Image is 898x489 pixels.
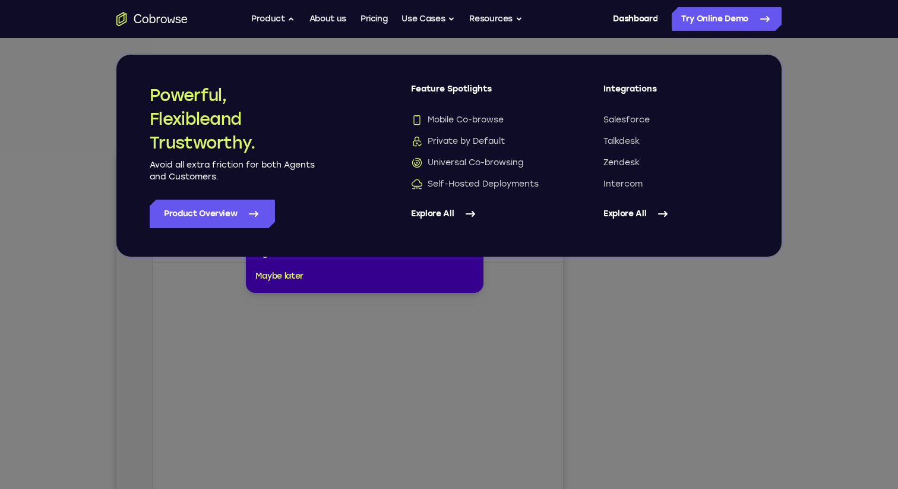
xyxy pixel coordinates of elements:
[205,358,277,381] button: 6-digit code
[150,83,316,154] h2: Powerful, Flexible and Trustworthy.
[672,7,782,31] a: Try Online Demo
[603,135,748,147] a: Talkdesk
[74,72,128,84] div: Trial Website
[150,200,275,228] a: Product Overview
[150,159,316,183] p: Avoid all extra friction for both Agents and Customers.
[86,89,214,98] span: web@example.com
[46,7,110,26] h1: Connect
[411,178,539,190] span: Self-Hosted Deployments
[411,200,556,228] a: Explore All
[613,7,657,31] a: Dashboard
[74,89,214,98] div: Email
[7,34,29,56] a: Sessions
[603,83,748,105] span: Integrations
[116,12,188,26] a: Go to the home page
[132,73,163,83] div: Online
[411,114,423,126] img: Mobile Co-browse
[603,157,748,169] a: Zendesk
[411,114,504,126] span: Mobile Co-browse
[251,7,295,31] button: Product
[411,178,423,190] img: Self-Hosted Deployments
[309,7,346,31] a: About us
[603,178,643,190] span: Intercom
[603,178,748,190] a: Intercom
[7,7,29,29] a: Connect
[221,89,294,98] div: App
[469,7,523,31] button: Resources
[134,77,136,79] div: New devices found.
[411,178,556,190] a: Self-Hosted DeploymentsSelf-Hosted Deployments
[233,89,294,98] span: Cobrowse demo
[411,157,423,169] img: Universal Co-browsing
[411,135,423,147] img: Private by Default
[7,62,29,83] a: Settings
[361,7,388,31] a: Pricing
[603,200,748,228] a: Explore All
[411,83,556,105] span: Feature Spotlights
[411,135,505,147] span: Private by Default
[603,114,748,126] a: Salesforce
[411,135,556,147] a: Private by DefaultPrivate by Default
[401,7,455,31] button: Use Cases
[301,89,332,98] span: +11 more
[67,39,217,51] input: Filter devices...
[36,62,447,108] div: Open device details
[236,39,273,51] label: demo_id
[603,135,640,147] span: Talkdesk
[376,74,432,96] a: Connect
[255,269,303,283] button: Maybe later
[361,39,382,51] label: Email
[411,114,556,126] a: Mobile Co-browseMobile Co-browse
[603,157,640,169] span: Zendesk
[603,114,650,126] span: Salesforce
[411,157,523,169] span: Universal Co-browsing
[418,36,437,55] button: Refresh
[411,157,556,169] a: Universal Co-browsingUniversal Co-browsing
